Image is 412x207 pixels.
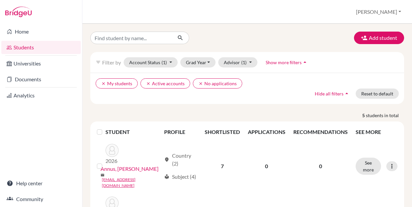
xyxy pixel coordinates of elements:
[1,57,81,70] a: Universities
[244,140,289,193] td: 0
[124,57,178,67] button: Account Status(1)
[193,78,242,89] button: clearNo applications
[353,6,404,18] button: [PERSON_NAME]
[293,162,348,170] p: 0
[366,112,404,119] span: students in total
[266,60,302,65] span: Show more filters
[164,174,169,179] span: local_library
[146,81,151,86] i: clear
[101,165,159,173] a: Annus, [PERSON_NAME]
[1,193,81,206] a: Community
[164,157,169,162] span: location_on
[218,57,257,67] button: Advisor(1)
[162,60,167,65] span: (1)
[315,91,343,96] span: Hide all filters
[343,90,350,97] i: arrow_drop_up
[164,173,196,181] div: Subject (4)
[1,177,81,190] a: Help center
[101,81,106,86] i: clear
[102,59,121,65] span: Filter by
[5,7,32,17] img: Bridge-U
[260,57,314,67] button: Show more filtersarrow_drop_up
[160,124,201,140] th: PROFILE
[1,89,81,102] a: Analytics
[309,89,356,99] button: Hide all filtersarrow_drop_up
[105,157,119,165] p: 2026
[1,25,81,38] a: Home
[140,78,190,89] button: clearActive accounts
[180,57,216,67] button: Grad Year
[244,124,289,140] th: APPLICATIONS
[289,124,352,140] th: RECOMMENDATIONS
[1,41,81,54] a: Students
[101,173,104,177] span: mail
[96,78,138,89] button: clearMy students
[105,124,160,140] th: STUDENT
[198,81,203,86] i: clear
[102,177,161,189] a: [EMAIL_ADDRESS][DOMAIN_NAME]
[1,73,81,86] a: Documents
[362,112,366,119] strong: 5
[164,152,197,168] div: Country (2)
[354,32,404,44] button: Add student
[352,124,401,140] th: SEE MORE
[90,32,172,44] input: Find student by name...
[201,124,244,140] th: SHORTLISTED
[241,60,247,65] span: (1)
[302,59,308,65] i: arrow_drop_up
[96,60,101,65] i: filter_list
[356,89,399,99] button: Reset to default
[105,144,119,157] img: Annus, Dorottya
[356,158,381,175] button: See more
[201,140,244,193] td: 7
